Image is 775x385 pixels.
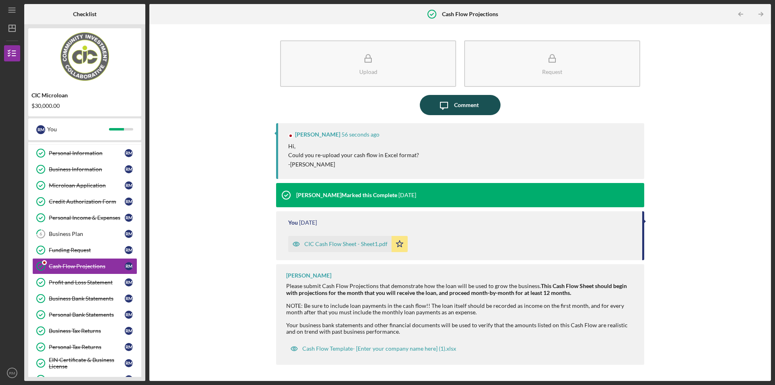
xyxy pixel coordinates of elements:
a: 6Business PlanRM [32,226,137,242]
div: You [288,219,298,226]
div: R M [125,165,133,173]
div: R M [125,214,133,222]
div: $30,000.00 [31,103,138,109]
div: R M [125,230,133,238]
a: Business InformationRM [32,161,137,177]
div: Cash Flow Projections [49,263,125,269]
div: [PERSON_NAME] [286,272,331,279]
div: Cash Flow Template- [Enter your company name here] (1).xlsx [302,345,456,352]
div: Credit Authorization Form [49,198,125,205]
div: Personal Information [49,150,125,156]
div: Request [542,69,562,75]
div: Personal Bank Statements [49,311,125,318]
a: Microloan ApplicationRM [32,177,137,194]
a: EIN Certificate & Business LicenseRM [32,355,137,371]
b: Cash Flow Projections [442,11,498,17]
a: Personal Bank StatementsRM [32,307,137,323]
div: Upload [359,69,377,75]
div: R M [125,375,133,383]
tspan: 6 [40,231,42,237]
a: Funding RequestRM [32,242,137,258]
button: Request [464,40,640,87]
a: Business Bank StatementsRM [32,290,137,307]
div: CIC Cash Flow Sheet - Sheet1.pdf [304,241,387,247]
div: [PERSON_NAME] Marked this Complete [296,192,397,198]
div: R M [125,278,133,286]
button: CIC Cash Flow Sheet - Sheet1.pdf [288,236,408,252]
button: Upload [280,40,456,87]
time: 2025-09-22 15:01 [398,192,416,198]
button: RM [4,365,20,381]
div: You [47,122,109,136]
div: Profit and Loss Statement [49,279,125,286]
div: NOTE: Be sure to include loan payments in the cash flow!! The loan itself should be recorded as i... [286,296,636,355]
a: Cash Flow ProjectionsRM [32,258,137,274]
div: R M [125,181,133,189]
div: R M [36,125,45,134]
time: 2025-09-22 03:36 [299,219,317,226]
div: R M [125,311,133,319]
div: R M [125,295,133,303]
div: Personal Tax Returns [49,344,125,350]
div: R M [125,262,133,270]
div: [PERSON_NAME] [295,131,340,138]
p: -[PERSON_NAME] [288,160,419,169]
div: EIN Certificate & Business License [49,357,125,370]
strong: This Cash Flow Sheet should begin with projections for the month that you will receive the loan, ... [286,282,627,296]
div: Business Bank Statements [49,295,125,302]
div: Microloan Application [49,182,125,189]
a: Personal InformationRM [32,145,137,161]
div: Funding Request [49,247,125,253]
div: R M [125,327,133,335]
div: R M [125,149,133,157]
div: Personal Income & Expenses [49,215,125,221]
div: Business Plan [49,231,125,237]
div: CIC Microloan [31,92,138,99]
b: Checklist [73,11,96,17]
a: Personal Tax ReturnsRM [32,339,137,355]
div: Business Information [49,166,125,173]
a: Profit and Loss StatementRM [32,274,137,290]
div: Business Tax Returns [49,328,125,334]
div: Application Complete [49,376,125,383]
a: Credit Authorization FormRM [32,194,137,210]
div: Comment [454,95,479,115]
button: Cash Flow Template- [Enter your company name here] (1).xlsx [286,341,460,357]
div: R M [125,198,133,206]
a: Personal Income & ExpensesRM [32,210,137,226]
p: Hi, [288,142,419,151]
a: Business Tax ReturnsRM [32,323,137,339]
time: 2025-09-25 01:46 [341,131,379,138]
button: Comment [420,95,501,115]
div: R M [125,359,133,367]
img: Product logo [28,32,141,81]
p: Could you re-upload your cash flow in Excel format? [288,151,419,160]
div: Please submit Cash Flow Projections that demonstrate how the loan will be used to grow the business. [286,283,636,296]
text: RM [9,371,15,375]
div: R M [125,343,133,351]
div: R M [125,246,133,254]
